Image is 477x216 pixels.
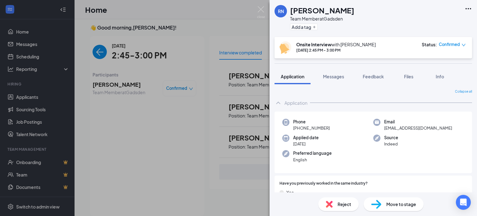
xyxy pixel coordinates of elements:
[293,119,330,125] span: Phone
[290,16,354,22] div: Team Member at Gadsden
[439,41,460,48] span: Confirmed
[293,125,330,131] span: [PHONE_NUMBER]
[384,141,398,147] span: Indeed
[290,5,354,16] h1: [PERSON_NAME]
[290,24,318,30] button: PlusAdd a tag
[386,201,416,208] span: Move to stage
[456,195,471,210] div: Open Intercom Messenger
[312,25,316,29] svg: Plus
[284,100,307,106] div: Application
[296,42,331,47] b: Onsite Interview
[323,74,344,79] span: Messages
[278,8,284,14] div: RN
[436,74,444,79] span: Info
[338,201,351,208] span: Reject
[363,74,384,79] span: Feedback
[422,41,437,48] div: Status :
[293,135,319,141] span: Applied date
[296,48,376,53] div: [DATE] 2:45 PM - 3:00 PM
[293,157,332,163] span: English
[281,74,304,79] span: Application
[404,74,413,79] span: Files
[384,119,452,125] span: Email
[286,189,294,196] span: Yes
[279,181,368,186] span: Have you previously worked in the same industry?
[275,99,282,107] svg: ChevronUp
[465,5,472,12] svg: Ellipses
[293,150,332,156] span: Preferred language
[455,89,472,94] span: Collapse all
[384,125,452,131] span: [EMAIL_ADDRESS][DOMAIN_NAME]
[384,135,398,141] span: Source
[461,43,466,47] span: down
[293,141,319,147] span: [DATE]
[296,41,376,48] div: with [PERSON_NAME]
